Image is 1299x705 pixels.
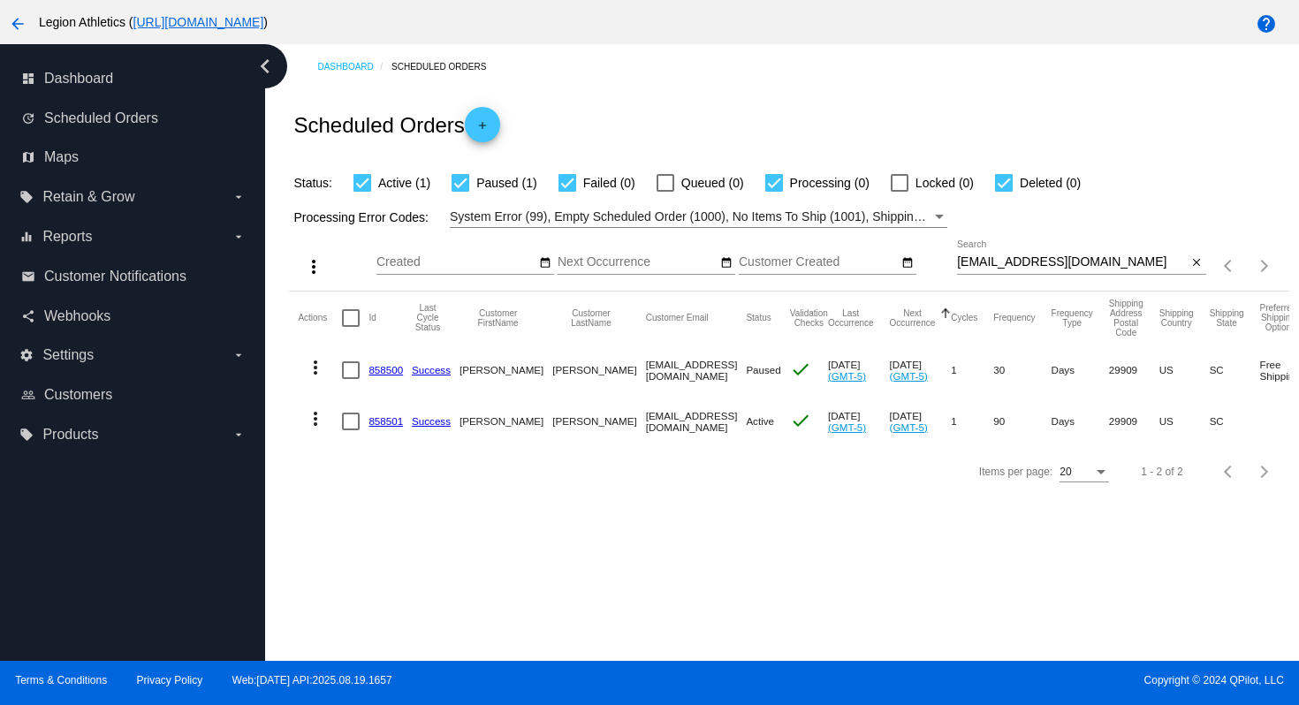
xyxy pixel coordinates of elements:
a: update Scheduled Orders [21,104,246,133]
mat-cell: [DATE] [828,396,890,447]
mat-cell: Days [1052,345,1109,396]
span: Maps [44,149,79,165]
mat-cell: 29909 [1109,396,1159,447]
mat-icon: close [1190,256,1203,270]
a: (GMT-5) [890,421,928,433]
span: Products [42,427,98,443]
button: Change sorting for Cycles [951,313,977,323]
span: Paused [746,364,780,375]
span: Locked (0) [915,172,974,193]
button: Next page [1247,454,1282,489]
i: share [21,309,35,323]
mat-cell: [DATE] [890,345,952,396]
i: dashboard [21,72,35,86]
mat-select: Filter by Processing Error Codes [450,206,947,228]
span: Queued (0) [681,172,744,193]
button: Next page [1247,248,1282,284]
a: 858500 [368,364,403,375]
span: Settings [42,347,94,363]
mat-icon: more_vert [305,408,326,429]
span: Copyright © 2024 QPilot, LLC [665,674,1284,686]
button: Change sorting for PreferredShippingOption [1260,303,1297,332]
span: Processing (0) [790,172,870,193]
mat-icon: date_range [720,256,733,270]
i: people_outline [21,388,35,402]
h2: Scheduled Orders [293,107,499,142]
a: (GMT-5) [890,370,928,382]
button: Clear [1188,254,1206,272]
mat-select: Items per page: [1060,466,1109,479]
input: Next Occurrence [558,255,717,269]
mat-cell: US [1159,396,1210,447]
button: Change sorting for Id [368,313,376,323]
mat-cell: [DATE] [890,396,952,447]
span: Customers [44,387,112,403]
mat-cell: 1 [951,396,993,447]
mat-cell: [PERSON_NAME] [460,396,552,447]
button: Change sorting for CustomerLastName [552,308,629,328]
input: Created [376,255,536,269]
mat-cell: [DATE] [828,345,890,396]
span: Retain & Grow [42,189,134,205]
input: Search [957,255,1188,269]
mat-header-cell: Validation Checks [790,292,828,345]
mat-cell: 1 [951,345,993,396]
mat-icon: arrow_back [7,13,28,34]
mat-icon: check [790,359,811,380]
button: Change sorting for LastOccurrenceUtc [828,308,874,328]
mat-cell: Days [1052,396,1109,447]
span: Active [746,415,774,427]
mat-icon: help [1256,13,1277,34]
button: Change sorting for Frequency [993,313,1035,323]
i: local_offer [19,428,34,442]
div: 1 - 2 of 2 [1141,466,1182,478]
i: arrow_drop_down [232,348,246,362]
span: Paused (1) [476,172,536,193]
span: Scheduled Orders [44,110,158,126]
button: Change sorting for ShippingCountry [1159,308,1194,328]
mat-cell: [PERSON_NAME] [460,345,552,396]
button: Change sorting for NextOccurrenceUtc [890,308,936,328]
input: Customer Created [739,255,898,269]
mat-icon: date_range [539,256,551,270]
a: map Maps [21,143,246,171]
mat-cell: [PERSON_NAME] [552,396,645,447]
button: Change sorting for CustomerEmail [646,313,709,323]
span: Active (1) [378,172,430,193]
mat-icon: date_range [901,256,914,270]
mat-icon: more_vert [303,256,324,277]
i: map [21,150,35,164]
button: Change sorting for CustomerFirstName [460,308,536,328]
button: Change sorting for ShippingPostcode [1109,299,1143,337]
button: Change sorting for Status [746,313,771,323]
mat-cell: [EMAIL_ADDRESS][DOMAIN_NAME] [646,345,747,396]
a: dashboard Dashboard [21,64,246,93]
a: Scheduled Orders [391,53,502,80]
mat-cell: [EMAIL_ADDRESS][DOMAIN_NAME] [646,396,747,447]
span: Processing Error Codes: [293,210,429,224]
mat-icon: check [790,410,811,431]
a: email Customer Notifications [21,262,246,291]
a: Success [412,415,451,427]
button: Previous page [1212,454,1247,489]
button: Change sorting for FrequencyType [1052,308,1093,328]
span: Status: [293,176,332,190]
a: Terms & Conditions [15,674,107,686]
i: update [21,111,35,125]
span: 20 [1060,466,1071,478]
a: Web:[DATE] API:2025.08.19.1657 [232,674,392,686]
a: 858501 [368,415,403,427]
i: arrow_drop_down [232,190,246,204]
span: Webhooks [44,308,110,324]
mat-cell: SC [1210,396,1260,447]
button: Previous page [1212,248,1247,284]
span: Legion Athletics ( ) [39,15,268,29]
mat-cell: US [1159,345,1210,396]
div: Items per page: [979,466,1052,478]
mat-cell: [PERSON_NAME] [552,345,645,396]
a: share Webhooks [21,302,246,330]
a: people_outline Customers [21,381,246,409]
mat-cell: SC [1210,345,1260,396]
i: chevron_left [251,52,279,80]
i: arrow_drop_down [232,230,246,244]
